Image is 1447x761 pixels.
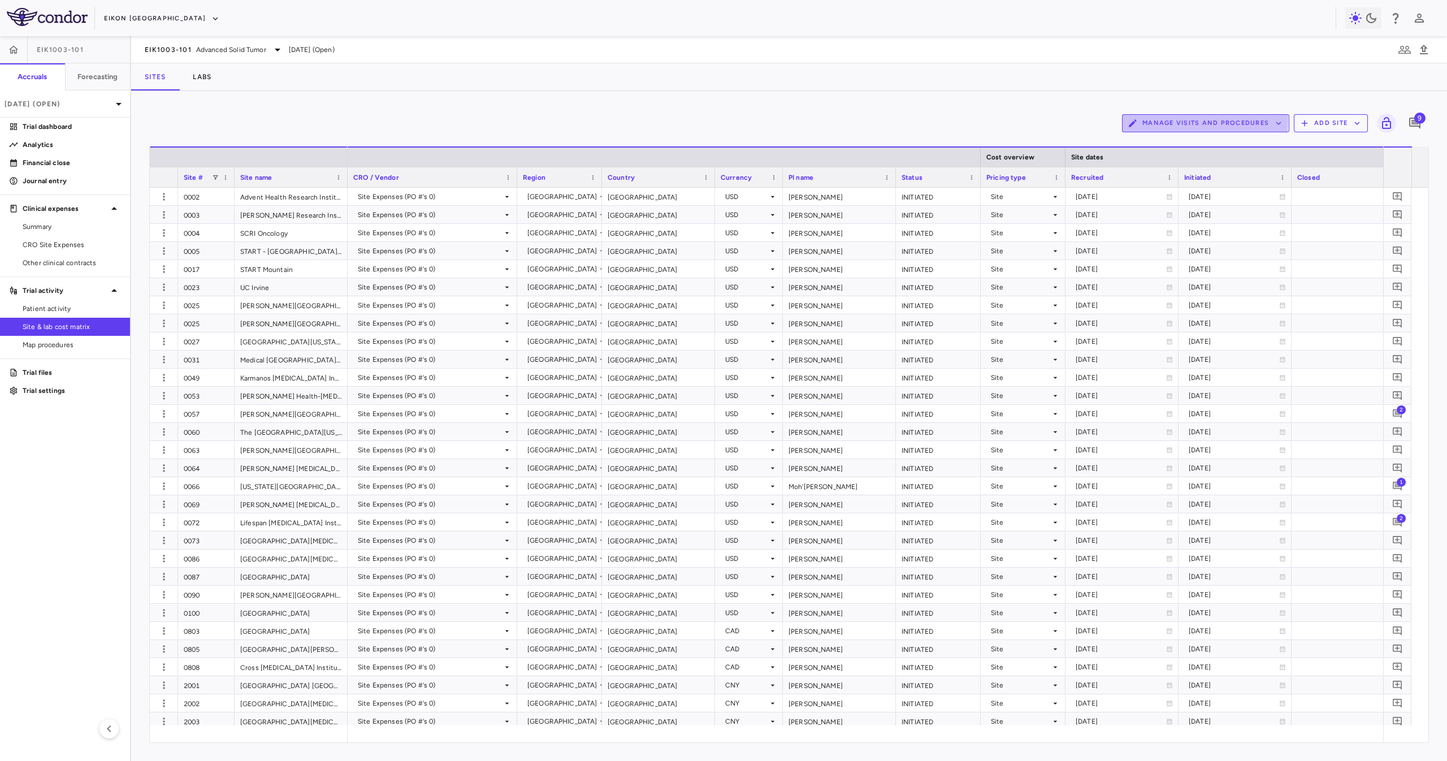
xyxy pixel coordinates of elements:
div: 0087 [178,568,235,585]
div: Site Expenses (PO #'s 0) [358,260,502,278]
svg: Add comment [1392,444,1403,455]
div: [GEOGRAPHIC_DATA] [602,604,715,621]
div: 0025 [178,314,235,332]
div: [GEOGRAPHIC_DATA] [602,387,715,404]
div: [DATE] [1076,278,1166,296]
div: INITIATED [896,314,981,332]
div: 0060 [178,423,235,440]
div: Site Expenses (PO #'s 0) [358,242,502,260]
div: [GEOGRAPHIC_DATA] [602,477,715,495]
svg: Add comment [1392,300,1403,310]
div: INITIATED [896,405,981,422]
div: [GEOGRAPHIC_DATA] [602,622,715,639]
button: Add comment [1390,243,1405,258]
div: INITIATED [896,568,981,585]
div: [PERSON_NAME] [783,351,896,368]
button: Add comment [1390,315,1405,331]
div: INITIATED [896,513,981,531]
svg: Add comment [1392,354,1403,365]
div: [PERSON_NAME] [783,568,896,585]
div: INITIATED [896,188,981,205]
span: Summary [23,222,121,232]
span: Other clinical contracts [23,258,121,268]
svg: Add comment [1392,680,1403,690]
svg: Add comment [1392,607,1403,618]
div: [GEOGRAPHIC_DATA] [527,296,597,314]
svg: Add comment [1392,462,1403,473]
div: [GEOGRAPHIC_DATA] [527,206,597,224]
span: Recruited [1071,174,1103,181]
button: Add comment [1390,442,1405,457]
div: [PERSON_NAME] [783,278,896,296]
svg: Add comment [1392,336,1403,347]
div: [PERSON_NAME] [783,188,896,205]
div: USD [725,260,768,278]
div: [PERSON_NAME] [783,423,896,440]
div: 0069 [178,495,235,513]
svg: Add comment [1392,716,1403,727]
button: Add comment [1390,496,1405,512]
p: Analytics [23,140,121,150]
div: 0049 [178,369,235,386]
button: Add comment [1390,406,1405,421]
div: Site [991,188,1051,206]
div: The [GEOGRAPHIC_DATA][US_STATE][MEDICAL_DATA] [235,423,348,440]
div: [GEOGRAPHIC_DATA] [602,296,715,314]
div: [GEOGRAPHIC_DATA] [602,694,715,712]
svg: Add comment [1392,661,1403,672]
div: Site Expenses (PO #'s 0) [358,206,502,224]
div: [PERSON_NAME] Research Institute at HealthONE [235,206,348,223]
div: INITIATED [896,332,981,350]
div: [GEOGRAPHIC_DATA] [527,278,597,296]
div: [PERSON_NAME] [783,694,896,712]
svg: Add comment [1392,263,1403,274]
div: Karmanos [MEDICAL_DATA] Institute [235,369,348,386]
div: INITIATED [896,531,981,549]
div: [GEOGRAPHIC_DATA] [527,260,597,278]
div: USD [725,224,768,242]
div: INITIATED [896,369,981,386]
div: INITIATED [896,586,981,603]
div: [PERSON_NAME] [783,369,896,386]
button: Add comment [1390,478,1405,494]
button: Add comment [1390,352,1405,367]
div: [GEOGRAPHIC_DATA] [602,242,715,260]
div: Advent Health Research Institute [235,188,348,205]
div: [PERSON_NAME] [783,206,896,223]
svg: Add comment [1392,499,1403,509]
span: Cost overview [986,153,1034,161]
div: [GEOGRAPHIC_DATA] [602,513,715,531]
span: Status [902,174,922,181]
div: 0057 [178,405,235,422]
div: 0073 [178,531,235,549]
div: [GEOGRAPHIC_DATA] [602,278,715,296]
div: [DATE] [1076,206,1166,224]
div: [GEOGRAPHIC_DATA] [602,332,715,350]
div: [GEOGRAPHIC_DATA] [602,495,715,513]
div: UC Irvine [235,278,348,296]
div: [GEOGRAPHIC_DATA] [602,260,715,278]
div: 0005 [178,242,235,260]
div: [GEOGRAPHIC_DATA] [602,224,715,241]
svg: Add comment [1392,408,1403,419]
div: Site [991,296,1051,314]
svg: Add comment [1392,318,1403,328]
div: INITIATED [896,477,981,495]
div: 0066 [178,477,235,495]
button: Add comment [1390,388,1405,403]
button: Add comment [1390,569,1405,584]
button: Add comment [1390,533,1405,548]
div: [GEOGRAPHIC_DATA] [602,188,715,205]
div: INITIATED [896,387,981,404]
div: [GEOGRAPHIC_DATA] [602,640,715,658]
div: [GEOGRAPHIC_DATA][MEDICAL_DATA] [235,550,348,567]
div: 2002 [178,694,235,712]
svg: Add comment [1392,553,1403,564]
svg: Add comment [1392,698,1403,708]
div: [PERSON_NAME] [783,387,896,404]
svg: Add comment [1392,589,1403,600]
div: [GEOGRAPHIC_DATA] [602,206,715,223]
svg: Add comment [1392,282,1403,292]
div: 0027 [178,332,235,350]
div: 2001 [178,676,235,694]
